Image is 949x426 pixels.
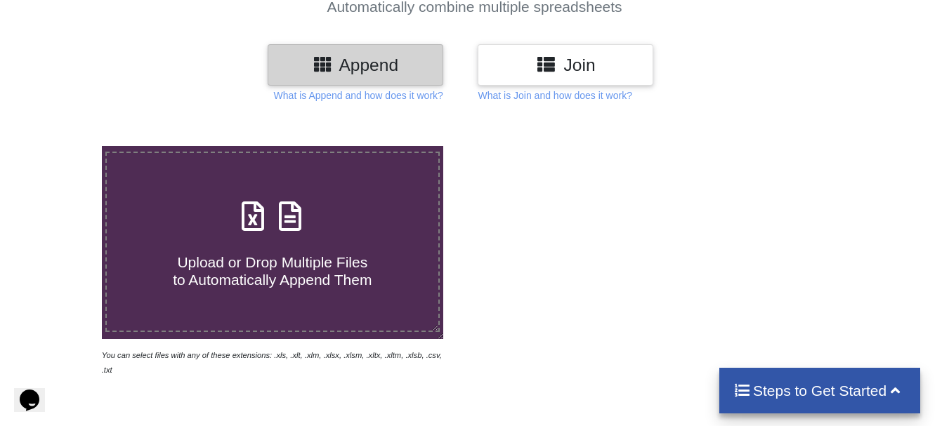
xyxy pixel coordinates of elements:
iframe: chat widget [14,370,59,412]
span: Upload or Drop Multiple Files to Automatically Append Them [173,254,372,288]
h3: Join [488,55,643,75]
h3: Append [278,55,433,75]
i: You can select files with any of these extensions: .xls, .xlt, .xlm, .xlsx, .xlsm, .xltx, .xltm, ... [102,351,442,374]
p: What is Join and how does it work? [478,88,631,102]
p: What is Append and how does it work? [274,88,443,102]
h4: Steps to Get Started [733,382,907,399]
